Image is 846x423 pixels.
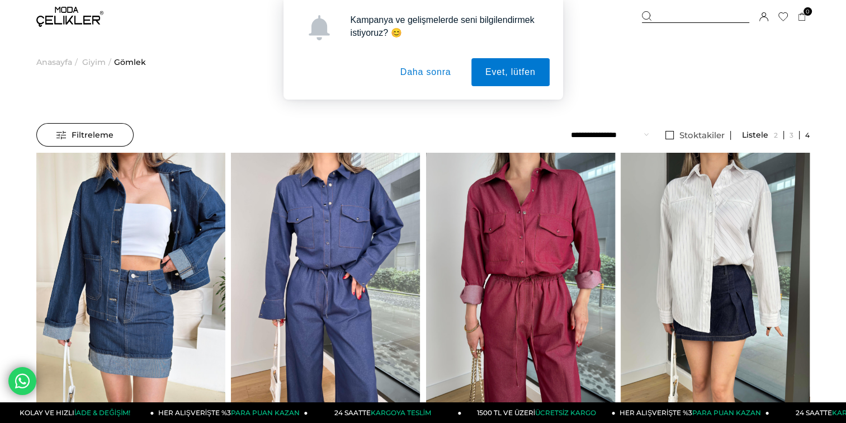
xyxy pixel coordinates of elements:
[621,153,810,405] img: Çizgili Segura Beyaz Kadın Gömlek 25Y061
[535,408,596,417] span: ÜCRETSİZ KARGO
[342,13,550,39] div: Kampanya ve gelişmelerde seni bilgilendirmek istiyoruz? 😊
[692,408,761,417] span: PARA PUAN KAZAN
[371,408,431,417] span: KARGOYA TESLİM
[426,153,615,405] img: Çıt Çıt Kapamalı Büyük Cepli Vent Bordo Kadın Gömlek 25Y072
[56,124,114,146] span: Filtreleme
[616,402,769,423] a: HER ALIŞVERİŞTE %3PARA PUAN KAZAN
[231,153,420,405] img: Çıt Çıt Kapamalı Büyük Cepli Vent Lacivert Kadın Gömlek 25Y072
[306,15,332,40] img: notification icon
[386,58,465,86] button: Daha sonra
[471,58,550,86] button: Evet, lütfen
[74,408,130,417] span: İADE & DEĞİŞİM!
[36,153,225,405] img: Düğme Kapamalı Round Mavi Kadın Gömlek 25Y104
[231,408,300,417] span: PARA PUAN KAZAN
[154,402,308,423] a: HER ALIŞVERİŞTE %3PARA PUAN KAZAN
[308,402,461,423] a: 24 SAATTEKARGOYA TESLİM
[679,130,725,140] span: Stoktakiler
[660,131,731,140] a: Stoktakiler
[462,402,616,423] a: 1500 TL VE ÜZERİÜCRETSİZ KARGO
